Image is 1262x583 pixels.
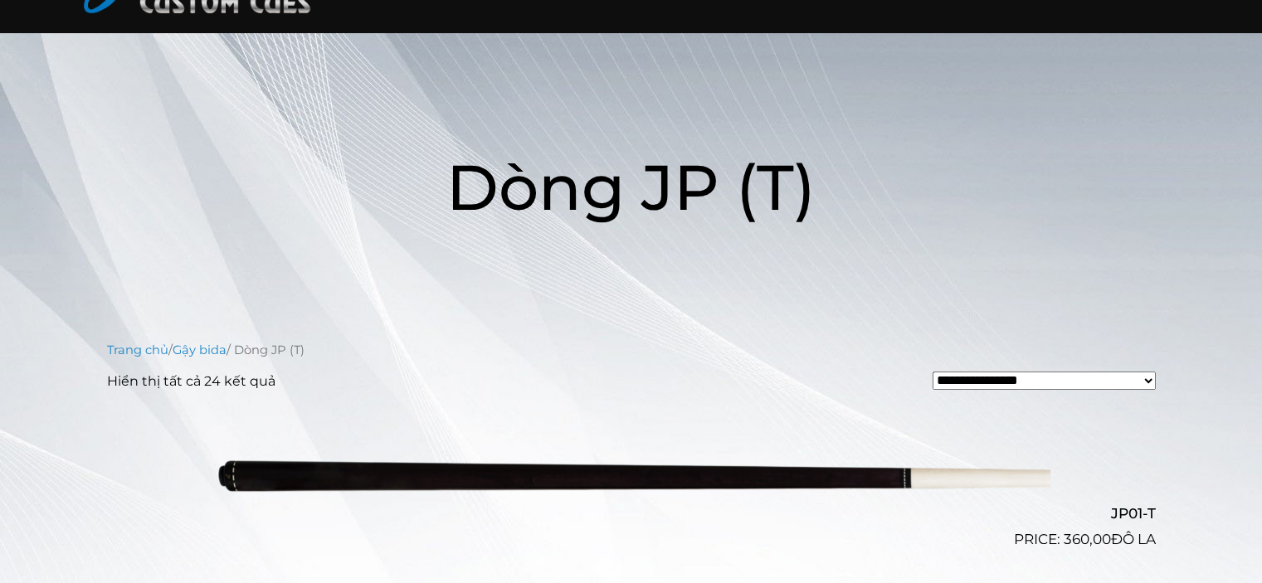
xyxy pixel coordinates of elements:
[1064,531,1111,547] font: 360,00
[107,341,1156,359] nav: Đường dẫn bánh mì
[1111,505,1156,522] font: JP01-T
[107,405,1156,551] a: JP01-T 360,00đô la
[446,148,816,226] font: Dòng JP (T)
[227,343,305,357] font: / Dòng JP (T)
[107,373,275,389] font: Hiển thị tất cả 24 kết quả
[933,372,1156,390] select: Đơn hàng mua sắm
[1111,531,1156,547] font: đô la
[107,343,168,357] a: Trang chủ
[173,343,227,357] a: Gậy bida
[212,405,1050,544] img: JP01-T
[168,343,173,357] font: /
